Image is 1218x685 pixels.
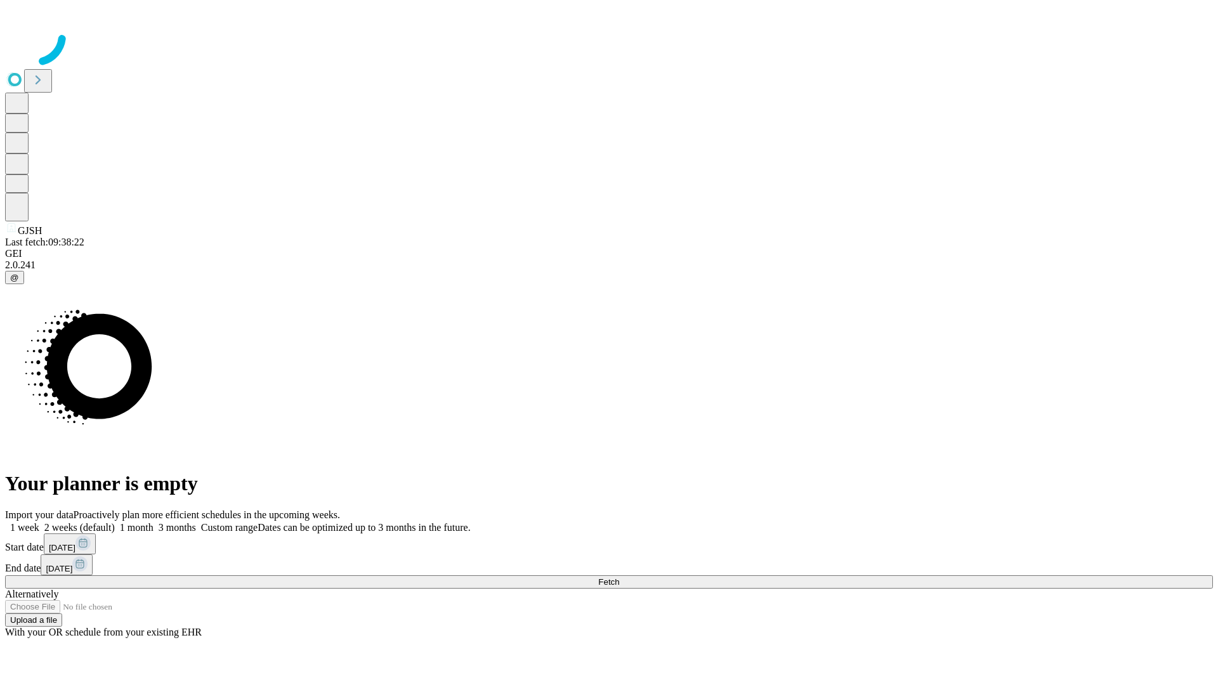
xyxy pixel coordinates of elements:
[5,259,1213,271] div: 2.0.241
[258,522,470,533] span: Dates can be optimized up to 3 months in the future.
[44,533,96,554] button: [DATE]
[46,564,72,573] span: [DATE]
[74,509,340,520] span: Proactively plan more efficient schedules in the upcoming weeks.
[5,627,202,637] span: With your OR schedule from your existing EHR
[5,509,74,520] span: Import your data
[598,577,619,587] span: Fetch
[49,543,75,552] span: [DATE]
[41,554,93,575] button: [DATE]
[5,554,1213,575] div: End date
[5,237,84,247] span: Last fetch: 09:38:22
[5,533,1213,554] div: Start date
[159,522,196,533] span: 3 months
[10,522,39,533] span: 1 week
[5,613,62,627] button: Upload a file
[201,522,258,533] span: Custom range
[5,589,58,599] span: Alternatively
[18,225,42,236] span: GJSH
[44,522,115,533] span: 2 weeks (default)
[10,273,19,282] span: @
[5,472,1213,495] h1: Your planner is empty
[5,271,24,284] button: @
[120,522,154,533] span: 1 month
[5,248,1213,259] div: GEI
[5,575,1213,589] button: Fetch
